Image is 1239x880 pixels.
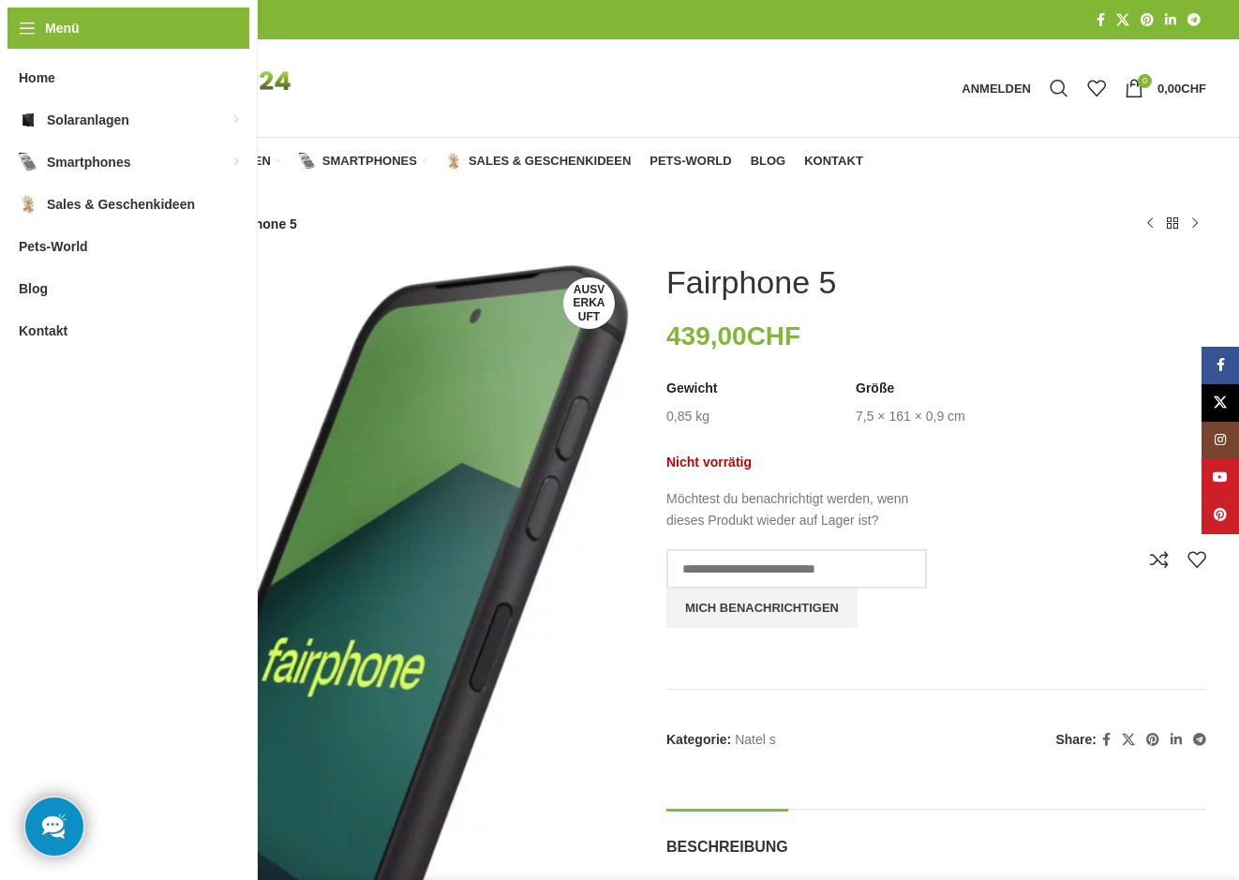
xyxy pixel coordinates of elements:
a: Anmelden [952,69,1040,107]
a: X Social Link [1202,384,1239,422]
bdi: 0,00 [1157,82,1206,96]
a: X Social Link [1116,727,1141,753]
span: 0 [1138,74,1152,88]
nav: Breadcrumb [89,214,297,234]
span: Solaranlagen [47,103,129,137]
a: Facebook Social Link [1202,347,1239,384]
span: Größe [856,380,894,398]
span: Anmelden [962,82,1031,95]
p: Möchtest du benachrichtigt werden, wenn dieses Produkt wieder auf Lager ist? [666,488,927,530]
a: Suche [1040,69,1078,107]
a: Pinterest Social Link [1135,7,1159,33]
a: Sales & Geschenkideen [445,142,631,180]
a: 0 0,00CHF [1115,69,1216,107]
a: Telegram Social Link [1187,727,1212,753]
a: YouTube Social Link [1202,459,1239,497]
span: Gewicht [666,380,717,398]
p: Nicht vorrätig [666,455,927,470]
a: Facebook Social Link [1091,7,1111,33]
a: Natel s [735,732,776,747]
td: 0,85 kg [666,408,709,426]
img: Sales & Geschenkideen [19,195,37,214]
a: Vorheriges Produkt [1139,213,1161,235]
bdi: 439,00 [666,321,800,351]
a: Facebook Social Link [1097,727,1116,753]
span: Sales & Geschenkideen [47,187,195,221]
span: Smartphones [322,154,417,169]
span: CHF [747,321,801,351]
a: Kontakt [804,142,863,180]
table: Produktdetails [666,380,1206,425]
img: Sales & Geschenkideen [445,153,462,170]
div: Meine Wunschliste [1078,69,1115,107]
span: Beschreibung [666,837,788,857]
div: Hauptnavigation [80,142,873,180]
a: Nächstes Produkt [1184,213,1206,235]
span: Pets-World [19,230,88,263]
span: Pets-World [649,154,731,169]
td: 7,5 × 161 × 0,9 cm [856,408,965,426]
span: Home [19,61,55,95]
a: Blog [751,142,786,180]
a: LinkedIn Social Link [1165,727,1187,753]
span: Smartphones [47,145,130,179]
a: LinkedIn Social Link [1159,7,1182,33]
a: Pets-World [649,142,731,180]
span: Sales & Geschenkideen [469,154,631,169]
img: Smartphones [299,153,316,170]
a: Telegram Social Link [1182,7,1206,33]
img: Solaranlagen [19,111,37,129]
a: Smartphones [299,142,426,180]
span: Fairphone 5 [223,214,297,234]
a: Solaranlagen [144,142,280,180]
span: Kontakt [804,154,863,169]
span: Kategorie: [666,732,731,747]
span: Share: [1055,729,1097,750]
span: CHF [1181,82,1206,96]
a: X Social Link [1111,7,1135,33]
h1: Fairphone 5 [666,263,836,302]
span: Kontakt [19,314,67,348]
a: Pinterest Social Link [1202,497,1239,534]
span: Blog [19,272,48,306]
a: Instagram Social Link [1202,422,1239,459]
span: Ausverkauft [563,277,615,329]
img: Smartphones [19,153,37,172]
span: Blog [751,154,786,169]
a: Pinterest Social Link [1141,727,1165,753]
button: Mich benachrichtigen [666,589,858,628]
span: Menü [45,18,80,38]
